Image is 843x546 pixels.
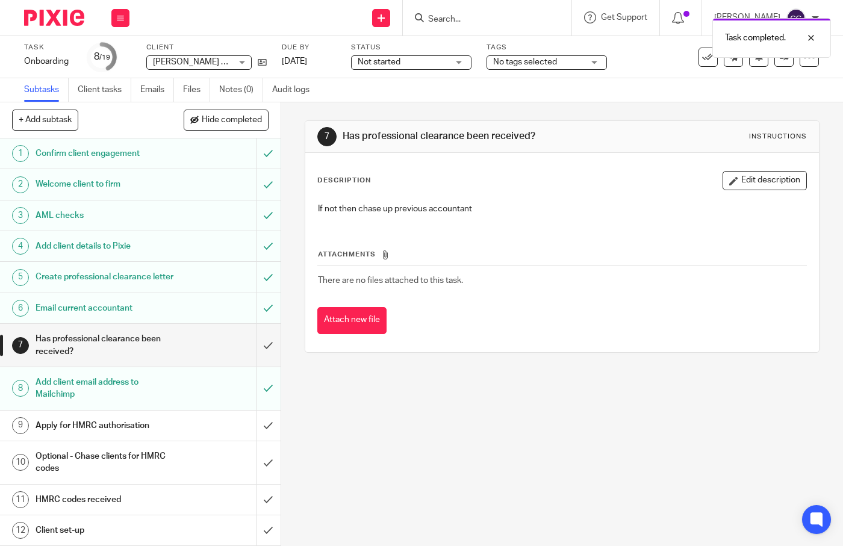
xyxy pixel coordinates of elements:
[99,54,110,61] small: /19
[786,8,806,28] img: svg%3E
[343,130,588,143] h1: Has professional clearance been received?
[725,32,786,44] p: Task completed.
[12,207,29,224] div: 3
[36,206,175,225] h1: AML checks
[140,78,174,102] a: Emails
[12,145,29,162] div: 1
[317,176,371,185] p: Description
[153,58,291,66] span: [PERSON_NAME] Electrical Skye Ltd
[184,110,269,130] button: Hide completed
[282,57,307,66] span: [DATE]
[24,78,69,102] a: Subtasks
[36,268,175,286] h1: Create professional clearance letter
[36,237,175,255] h1: Add client details to Pixie
[12,176,29,193] div: 2
[146,43,267,52] label: Client
[36,175,175,193] h1: Welcome client to firm
[36,447,175,478] h1: Optional - Chase clients for HMRC codes
[78,78,131,102] a: Client tasks
[36,373,175,404] h1: Add client email address to Mailchimp
[36,521,175,539] h1: Client set-up
[24,43,72,52] label: Task
[36,144,175,163] h1: Confirm client engagement
[358,58,400,66] span: Not started
[36,330,175,361] h1: Has professional clearance been received?
[36,299,175,317] h1: Email current accountant
[12,269,29,286] div: 5
[24,55,72,67] div: Onboarding
[351,43,471,52] label: Status
[12,110,78,130] button: + Add subtask
[36,417,175,435] h1: Apply for HMRC authorisation
[12,238,29,255] div: 4
[749,132,807,141] div: Instructions
[202,116,262,125] span: Hide completed
[723,171,807,190] button: Edit description
[318,203,807,215] p: If not then chase up previous accountant
[36,491,175,509] h1: HMRC codes received
[12,522,29,539] div: 12
[183,78,210,102] a: Files
[318,251,376,258] span: Attachments
[493,58,557,66] span: No tags selected
[272,78,319,102] a: Audit logs
[282,43,336,52] label: Due by
[12,491,29,508] div: 11
[317,307,387,334] button: Attach new file
[219,78,263,102] a: Notes (0)
[12,454,29,471] div: 10
[24,10,84,26] img: Pixie
[94,50,110,64] div: 8
[12,300,29,317] div: 6
[318,276,463,285] span: There are no files attached to this task.
[317,127,337,146] div: 7
[12,337,29,354] div: 7
[12,417,29,434] div: 9
[12,380,29,397] div: 8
